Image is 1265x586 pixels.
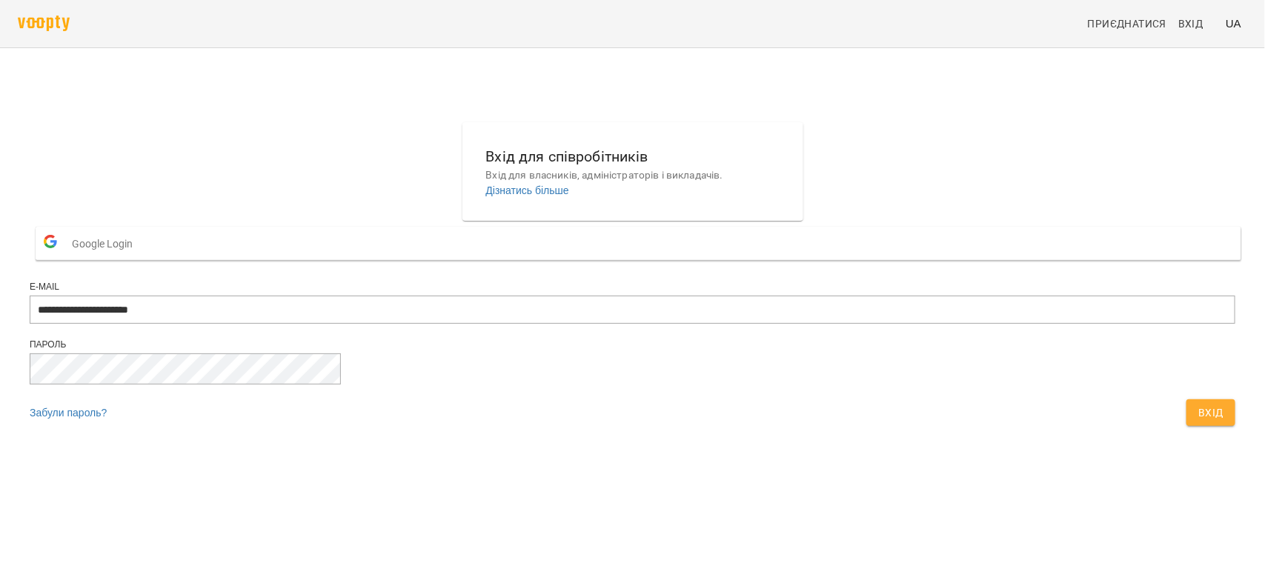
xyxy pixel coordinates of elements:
[486,168,780,183] p: Вхід для власників, адміністраторів і викладачів.
[1220,10,1247,37] button: UA
[30,281,1235,293] div: E-mail
[30,339,1235,351] div: Пароль
[18,16,70,31] img: voopty.png
[1226,16,1241,31] span: UA
[474,133,791,210] button: Вхід для співробітниківВхід для власників, адміністраторів і викладачів.Дізнатись більше
[486,184,569,196] a: Дізнатись більше
[1088,15,1166,33] span: Приєднатися
[36,227,1241,260] button: Google Login
[72,229,140,259] span: Google Login
[1082,10,1172,37] a: Приєднатися
[1186,399,1235,426] button: Вхід
[1198,404,1224,422] span: Вхід
[1178,15,1203,33] span: Вхід
[30,407,107,419] a: Забули пароль?
[486,145,780,168] h6: Вхід для співробітників
[1172,10,1220,37] a: Вхід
